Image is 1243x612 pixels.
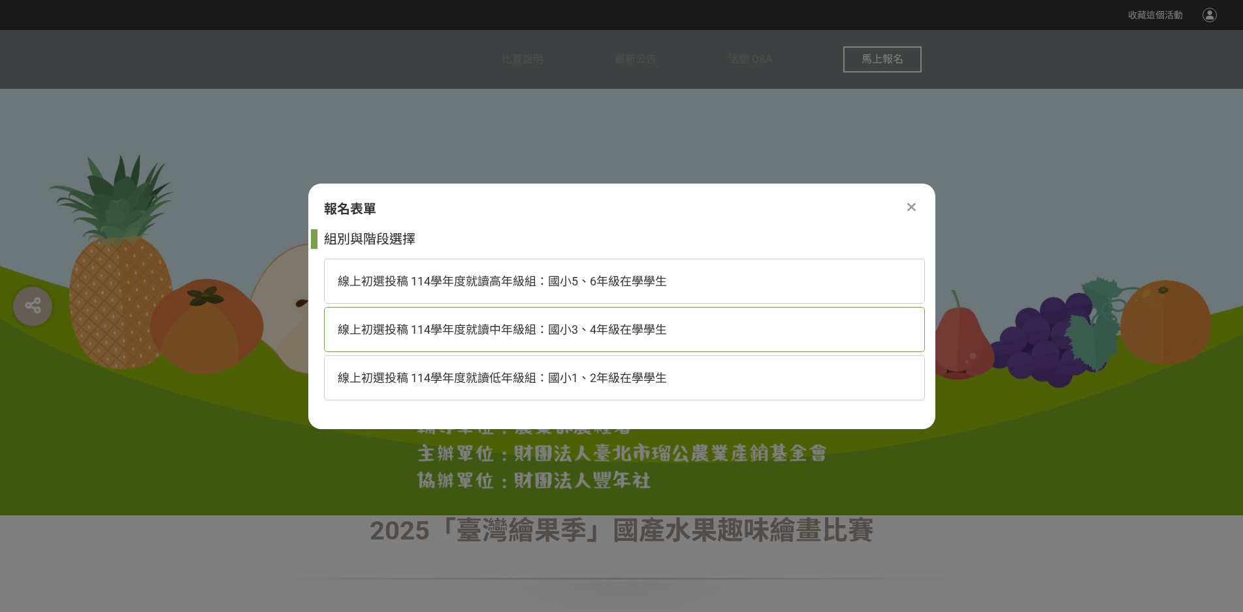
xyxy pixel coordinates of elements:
[295,515,948,547] h1: 2025「臺灣繪果季」國產水果趣味繪畫比賽
[615,30,656,89] a: 最新公告
[324,229,925,249] div: 組別與階段選擇
[426,175,818,371] img: 2025「臺灣繪果季」國產水果趣味繪畫比賽
[843,46,922,72] button: 馬上報名
[338,371,667,385] span: 線上初選投稿 114學年度就讀低年級組：國小1、2年級在學學生
[502,30,543,89] a: 比賽說明
[615,53,656,65] span: 最新公告
[728,53,772,65] span: 活動 Q&A
[502,53,543,65] span: 比賽說明
[1128,10,1183,20] span: 收藏這個活動
[728,30,772,89] a: 活動 Q&A
[338,274,667,288] span: 線上初選投稿 114學年度就讀高年級組：國小5、6年級在學學生
[324,201,376,217] span: 報名表單
[338,323,667,336] span: 線上初選投稿 114學年度就讀中年級組：國小3、4年級在學學生
[862,53,903,65] span: 馬上報名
